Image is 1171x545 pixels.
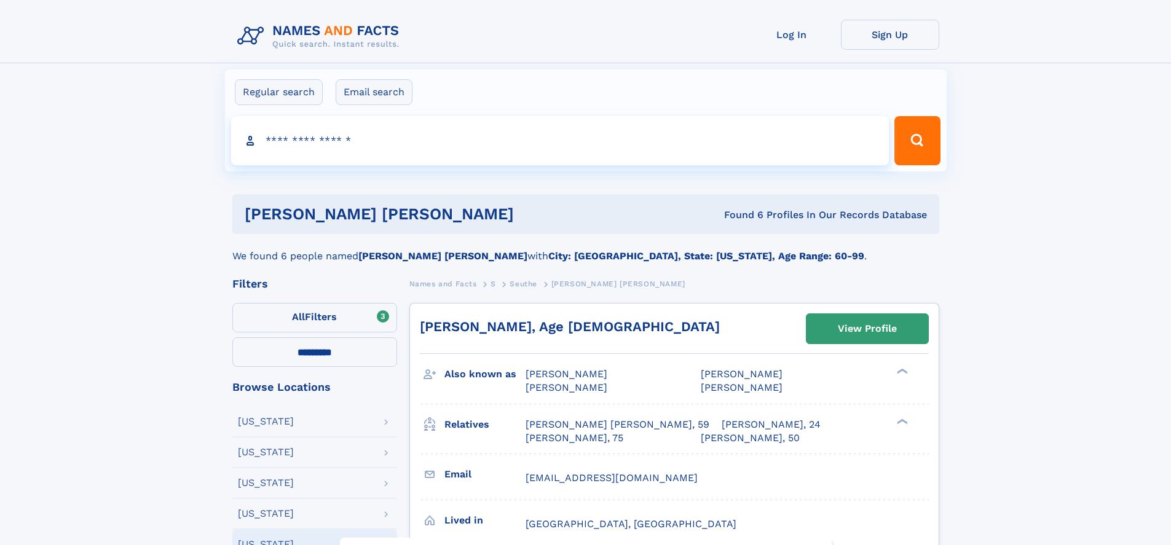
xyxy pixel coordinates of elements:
a: [PERSON_NAME] [PERSON_NAME], 59 [526,418,709,431]
h3: Lived in [444,510,526,531]
span: [PERSON_NAME] [526,368,607,380]
label: Email search [336,79,412,105]
span: Seuthe [510,280,537,288]
span: [GEOGRAPHIC_DATA], [GEOGRAPHIC_DATA] [526,518,736,530]
img: Logo Names and Facts [232,20,409,53]
div: [US_STATE] [238,478,294,488]
a: [PERSON_NAME], 75 [526,431,623,445]
div: ❯ [894,367,909,375]
div: Found 6 Profiles In Our Records Database [619,208,927,222]
a: View Profile [806,314,928,343]
div: ❯ [894,417,909,425]
a: Names and Facts [409,276,477,291]
span: [PERSON_NAME] [PERSON_NAME] [551,280,685,288]
div: Filters [232,278,397,289]
b: City: [GEOGRAPHIC_DATA], State: [US_STATE], Age Range: 60-99 [548,250,864,262]
span: [PERSON_NAME] [701,368,783,380]
h3: Relatives [444,414,526,435]
div: [US_STATE] [238,447,294,457]
a: [PERSON_NAME], Age [DEMOGRAPHIC_DATA] [420,319,720,334]
label: Regular search [235,79,323,105]
div: Browse Locations [232,382,397,393]
button: Search Button [894,116,940,165]
span: [PERSON_NAME] [526,382,607,393]
span: [EMAIL_ADDRESS][DOMAIN_NAME] [526,472,698,484]
b: [PERSON_NAME] [PERSON_NAME] [358,250,527,262]
a: [PERSON_NAME], 24 [722,418,821,431]
div: [US_STATE] [238,509,294,519]
label: Filters [232,303,397,332]
div: [US_STATE] [238,417,294,426]
div: View Profile [838,315,897,343]
a: [PERSON_NAME], 50 [701,431,800,445]
h3: Also known as [444,364,526,385]
div: We found 6 people named with . [232,234,939,264]
span: S [491,280,496,288]
a: Log In [743,20,841,50]
a: S [491,276,496,291]
h1: [PERSON_NAME] [PERSON_NAME] [245,206,619,222]
a: Sign Up [841,20,939,50]
span: All [292,311,305,323]
h3: Email [444,464,526,485]
a: Seuthe [510,276,537,291]
input: search input [231,116,889,165]
span: [PERSON_NAME] [701,382,783,393]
